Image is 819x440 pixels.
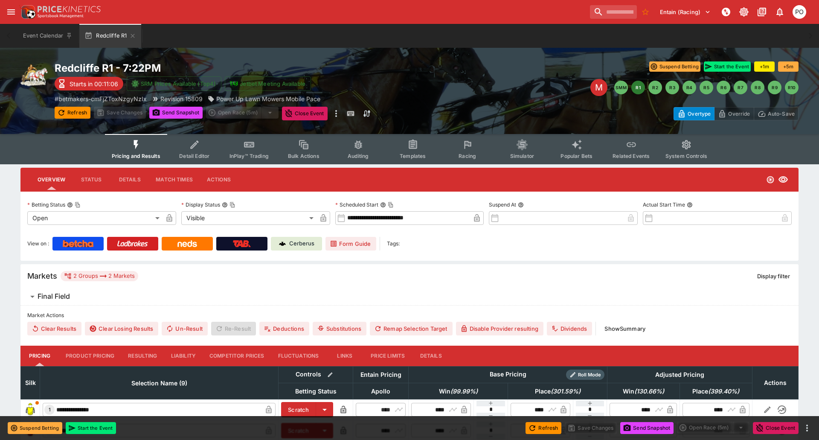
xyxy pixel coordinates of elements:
[688,109,711,118] p: Overtype
[754,4,770,20] button: Documentation
[655,5,716,19] button: Select Tenant
[55,94,147,103] p: Copy To Clipboard
[450,386,478,396] em: ( 99.99 %)
[575,371,604,379] span: Roll Mode
[181,211,317,225] div: Visible
[387,237,400,251] label: Tags:
[648,81,662,94] button: R2
[72,169,110,190] button: Status
[206,107,279,119] div: split button
[665,81,679,94] button: R3
[208,94,320,103] div: Power Up Lawn Mowers Mobile Pace
[674,107,714,120] button: Overtype
[370,322,453,335] button: Remap Selection Target
[459,153,476,159] span: Racing
[112,153,160,159] span: Pricing and Results
[105,134,714,164] div: Event type filters
[288,153,319,159] span: Bulk Actions
[149,169,200,190] button: Match Times
[790,3,809,21] button: Philip OConnor
[456,322,543,335] button: Disable Provider resulting
[526,386,590,396] span: Place(301.59%)
[613,153,650,159] span: Related Events
[599,322,651,335] button: ShowSummary
[728,109,750,118] p: Override
[364,346,412,366] button: Price Limits
[430,386,487,396] span: Win(99.99%)
[122,378,197,388] span: Selection Name (9)
[18,24,78,48] button: Event Calendar
[110,169,149,190] button: Details
[331,107,341,120] button: more
[348,153,369,159] span: Auditing
[639,5,652,19] button: No Bookmarks
[785,81,799,94] button: R10
[27,322,81,335] button: Clear Results
[233,240,251,247] img: TabNZ
[400,153,426,159] span: Templates
[412,346,450,366] button: Details
[177,240,197,247] img: Neds
[631,81,645,94] button: R1
[526,422,561,434] button: Refresh
[590,79,607,96] div: Edit Meeting
[20,61,48,89] img: harness_racing.png
[551,386,581,396] em: ( 301.59 %)
[179,153,209,159] span: Detail Editor
[216,94,320,103] p: Power Up Lawn Mowers Mobile Pace
[20,288,799,305] button: Final Field
[229,202,235,208] button: Copy To Clipboard
[27,271,57,281] h5: Markets
[229,79,238,88] img: jetbet-logo.svg
[27,211,163,225] div: Open
[27,309,792,322] label: Market Actions
[717,81,730,94] button: R6
[127,76,221,91] button: SRM Prices Available (Top4)
[23,403,37,417] img: runner 1
[708,386,739,396] em: ( 399.40 %)
[281,402,316,417] button: Scratch
[117,240,148,247] img: Ladbrokes
[271,346,326,366] button: Fluctuations
[325,237,376,251] a: Form Guide
[778,61,799,72] button: +5m
[21,366,40,399] th: Silk
[778,175,788,185] svg: Visible
[286,386,346,396] span: Betting Status
[510,153,534,159] span: Simulator
[225,76,311,91] button: Jetbet Meeting Available
[634,386,664,396] em: ( 130.66 %)
[59,346,121,366] button: Product Pricing
[614,81,799,94] nav: pagination navigation
[181,201,220,208] p: Display Status
[793,5,806,19] div: Philip OConnor
[677,422,749,434] div: split button
[67,202,73,208] button: Betting StatusCopy To Clipboard
[802,423,812,433] button: more
[38,14,84,18] img: Sportsbook Management
[3,4,19,20] button: open drawer
[160,94,203,103] p: Revision 15809
[590,5,637,19] input: search
[643,201,685,208] p: Actual Start Time
[380,202,386,208] button: Scheduled StartCopy To Clipboard
[200,169,238,190] button: Actions
[282,107,328,120] button: Close Event
[614,81,628,94] button: SMM
[19,3,36,20] img: PriceKinetics Logo
[38,6,101,12] img: PriceKinetics
[121,346,164,366] button: Resulting
[752,269,795,283] button: Display filter
[38,292,70,301] h6: Final Field
[47,407,52,413] span: 1
[518,202,524,208] button: Suspend At
[289,239,314,248] p: Cerberus
[607,366,752,383] th: Adjusted Pricing
[279,240,286,247] img: Cerberus
[325,369,336,380] button: Bulk edit
[271,237,322,251] a: Cerberus
[85,322,158,335] button: Clear Losing Results
[335,201,378,208] p: Scheduled Start
[222,202,228,208] button: Display StatusCopy To Clipboard
[75,202,81,208] button: Copy To Clipboard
